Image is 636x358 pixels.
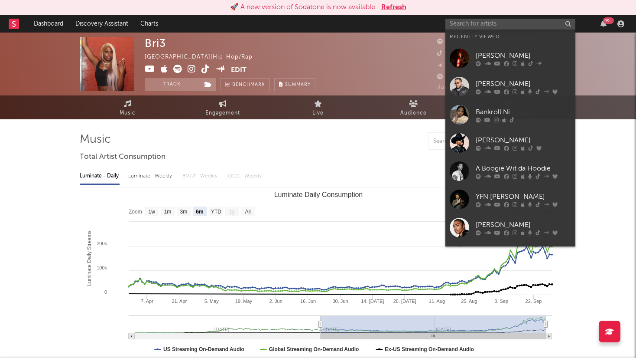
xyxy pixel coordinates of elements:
a: Discovery Assistant [69,15,134,33]
div: YFN [PERSON_NAME] [476,192,571,202]
text: 8. Sep [494,299,508,304]
div: Luminate - Weekly [128,169,174,184]
text: Zoom [129,209,142,215]
text: US Streaming On-Demand Audio [163,346,244,352]
a: YFN [PERSON_NAME] [445,185,575,213]
text: 16. Jun [300,299,316,304]
text: 7. Apr [141,299,153,304]
text: All [245,209,250,215]
div: [PERSON_NAME] [476,79,571,89]
button: 99+ [600,20,607,27]
text: 200k [97,241,107,246]
text: 2. Jun [269,299,282,304]
div: Bankroll Ni [476,107,571,118]
text: Luminate Daily Streams [86,230,92,286]
text: 25. Aug [461,299,477,304]
span: Jump Score: 95.5 [437,85,488,90]
a: Live [270,95,366,119]
text: 100k [97,265,107,270]
a: Dashboard [28,15,69,33]
text: 30. Jun [332,299,348,304]
input: Search for artists [445,19,575,30]
span: Engagement [205,108,240,118]
text: YTD [211,209,221,215]
a: [PERSON_NAME] [445,213,575,242]
button: Summary [274,78,315,91]
a: Benchmark [220,78,270,91]
text: 6m [196,209,203,215]
text: 1y [229,209,235,215]
text: 0 [104,289,107,295]
a: A Boogie Wit da Hoodie [445,157,575,185]
a: Engagement [175,95,270,119]
a: Music [80,95,175,119]
div: [PERSON_NAME] [476,135,571,146]
a: Charts [134,15,164,33]
text: Luminate Daily Consumption [274,191,363,198]
text: 21. Apr [172,299,187,304]
button: Track [145,78,199,91]
text: 22. Sep [526,299,542,304]
div: 99 + [603,17,614,24]
span: Total Artist Consumption [80,152,165,162]
span: Audience [400,108,427,118]
text: 3m [180,209,188,215]
div: Luminate - Daily [80,169,120,184]
div: [PERSON_NAME] [476,51,571,61]
text: 5. May [204,299,219,304]
text: 11. Aug [429,299,445,304]
span: 439,653 Monthly Listeners [437,74,524,80]
span: 615 [437,62,458,68]
div: 🚀 A new version of Sodatone is now available. [230,2,377,13]
span: Benchmark [232,80,265,90]
span: 22,153 [437,39,466,45]
a: Audience [366,95,461,119]
div: Recently Viewed [450,32,571,42]
span: Summary [285,82,311,87]
a: Bankroll Ni [445,101,575,129]
text: 1m [164,209,172,215]
a: [PERSON_NAME] [445,72,575,101]
text: Global Streaming On-Demand Audio [269,346,359,352]
text: 28. [DATE] [393,299,416,304]
span: 618,000 [437,51,471,56]
input: Search by song name or URL [429,138,520,145]
a: [PERSON_NAME] [445,129,575,157]
span: Music [120,108,136,118]
button: Refresh [381,2,406,13]
button: Edit [231,65,247,76]
a: Babyfxce E [445,242,575,270]
div: A Boogie Wit da Hoodie [476,164,571,174]
text: 1w [149,209,156,215]
div: Bri3 [145,37,166,49]
text: 19. May [235,299,253,304]
text: 14. [DATE] [361,299,384,304]
span: Live [312,108,324,118]
a: [PERSON_NAME] [445,44,575,72]
div: [PERSON_NAME] [476,220,571,230]
div: [GEOGRAPHIC_DATA] | Hip-Hop/Rap [145,52,263,62]
text: Ex-US Streaming On-Demand Audio [385,346,474,352]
